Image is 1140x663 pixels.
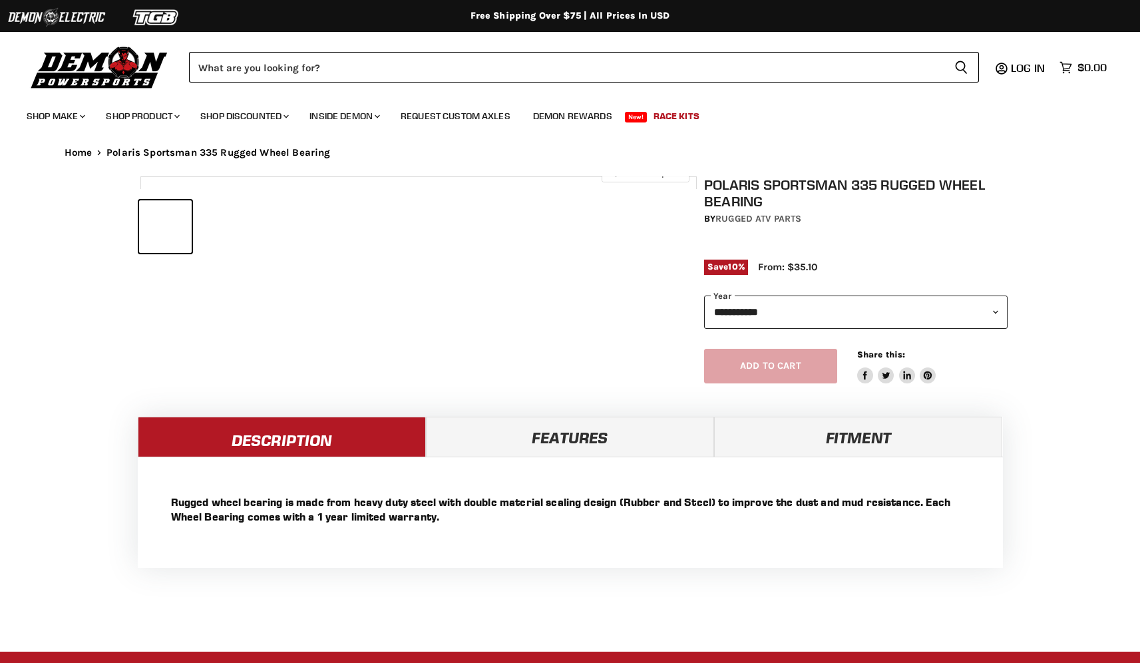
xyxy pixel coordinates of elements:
[758,261,817,273] span: From: $35.10
[857,349,936,384] aside: Share this:
[714,417,1002,457] a: Fitment
[728,262,737,272] span: 10
[38,10,1103,22] div: Free Shipping Over $75 | All Prices In USD
[944,52,979,83] button: Search
[96,103,188,130] a: Shop Product
[625,112,648,122] span: New!
[608,168,682,178] span: Click to expand
[523,103,622,130] a: Demon Rewards
[391,103,520,130] a: Request Custom Axles
[190,103,297,130] a: Shop Discounted
[1077,61,1107,74] span: $0.00
[17,97,1103,130] ul: Main menu
[65,147,93,158] a: Home
[704,296,1008,328] select: year
[857,349,905,359] span: Share this:
[27,43,172,91] img: Demon Powersports
[171,495,970,524] p: Rugged wheel bearing is made from heavy duty steel with double material sealing design (Rubber an...
[704,176,1008,210] h1: Polaris Sportsman 335 Rugged Wheel Bearing
[299,103,388,130] a: Inside Demon
[1005,62,1053,74] a: Log in
[106,5,206,30] img: TGB Logo 2
[17,103,93,130] a: Shop Make
[1053,58,1113,77] a: $0.00
[7,5,106,30] img: Demon Electric Logo 2
[38,147,1103,158] nav: Breadcrumbs
[704,260,748,274] span: Save %
[644,103,709,130] a: Race Kits
[189,52,979,83] form: Product
[106,147,330,158] span: Polaris Sportsman 335 Rugged Wheel Bearing
[715,213,801,224] a: Rugged ATV Parts
[704,212,1008,226] div: by
[139,200,192,253] button: Polaris Sportsman 335 Rugged Wheel Bearing thumbnail
[138,417,426,457] a: Description
[1011,61,1045,75] span: Log in
[189,52,944,83] input: Search
[426,417,714,457] a: Features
